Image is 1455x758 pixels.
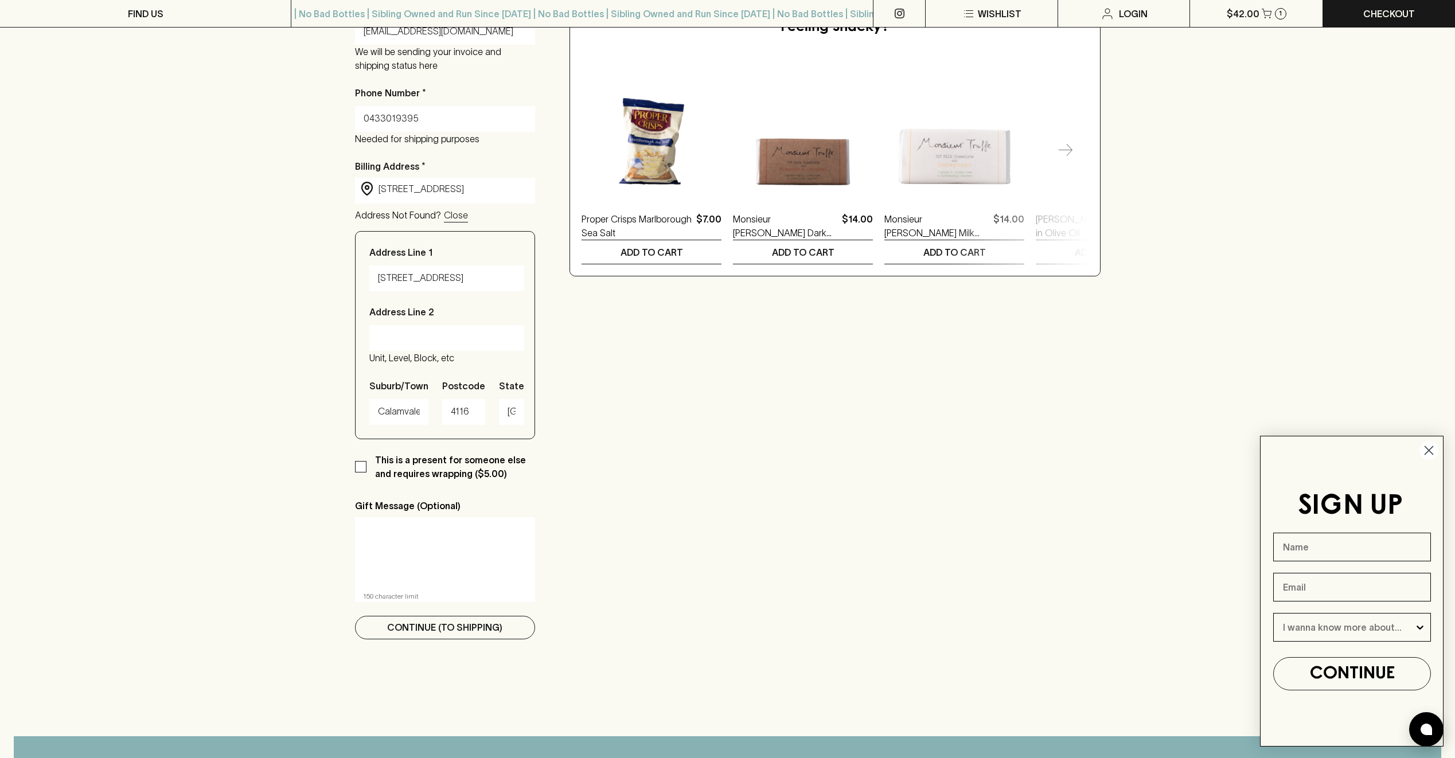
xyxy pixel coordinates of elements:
[884,61,1024,201] img: Monsieur Truffe Milk Chocolate With Honeycomb Bar
[355,45,536,72] p: We will be sending your invoice and shipping status here
[842,212,873,240] p: $14.00
[1419,440,1439,460] button: Close dialog
[387,620,502,634] p: Continue (To Shipping)
[1298,493,1403,519] span: SIGN UP
[369,353,454,363] span: Unit, Level, Block, etc
[1414,614,1426,641] button: Show Options
[363,591,528,602] p: 150 character limit
[1036,212,1141,240] a: [PERSON_NAME] Fillets in Olive Oil
[582,212,692,240] a: Proper Crisps Marlborough Sea Salt
[582,240,721,264] button: ADD TO CART
[369,245,432,259] p: Address Line 1
[355,132,536,146] p: Needed for shipping purposes
[1279,10,1282,17] p: 1
[923,245,986,259] p: ADD TO CART
[355,159,536,173] p: Billing Address *
[444,208,468,222] p: Close
[733,61,873,201] img: Monsieur Truffe Dark Chocolate with Almonds & Caramel
[1283,614,1414,641] input: I wanna know more about...
[128,7,163,21] p: FIND US
[1036,240,1176,264] button: ADD TO CART
[355,616,536,639] button: Continue (To Shipping)
[442,379,485,393] p: Postcode
[379,182,530,196] input: Start typing your address...
[1249,424,1455,758] div: FLYOUT Form
[884,240,1024,264] button: ADD TO CART
[369,305,434,319] p: Address Line 2
[781,18,889,37] h5: Feeling Snacky?
[621,245,683,259] p: ADD TO CART
[733,212,837,240] a: Monsieur [PERSON_NAME] Dark Chocolate with Almonds & Caramel
[772,245,834,259] p: ADD TO CART
[375,453,536,480] p: This is a present for someone else and requires wrapping ($5.00)
[1363,7,1415,21] p: Checkout
[1227,7,1259,21] p: $42.00
[1273,533,1431,561] input: Name
[1119,7,1148,21] p: Login
[499,379,524,393] p: State
[733,240,873,264] button: ADD TO CART
[1075,245,1137,259] p: ADD TO CART
[884,212,989,240] a: Monsieur [PERSON_NAME] Milk Chocolate With Honeycomb Bar
[978,7,1021,21] p: Wishlist
[582,61,721,201] img: Proper Crisps Marlborough Sea Salt
[355,86,426,100] p: Phone Number *
[369,379,428,393] p: Suburb/Town
[993,212,1024,240] p: $14.00
[355,499,536,513] p: Gift Message (Optional)
[1273,573,1431,601] input: Email
[696,212,721,240] p: $7.00
[1273,657,1431,690] button: CONTINUE
[355,208,441,222] p: Address Not Found?
[1421,724,1432,735] img: bubble-icon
